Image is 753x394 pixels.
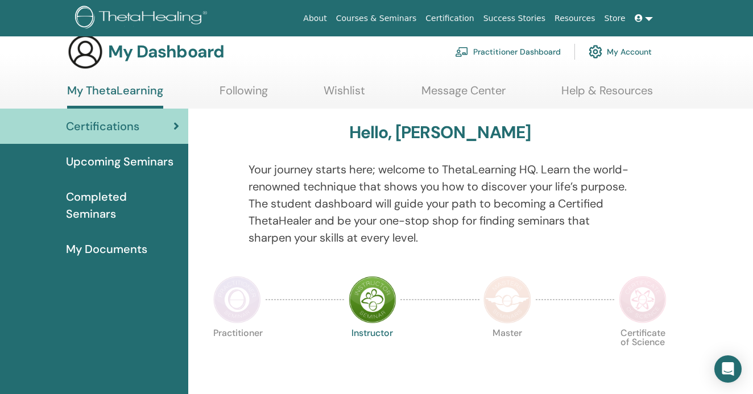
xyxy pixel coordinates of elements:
img: Instructor [349,276,396,324]
a: My Account [589,39,652,64]
a: Success Stories [479,8,550,29]
a: About [299,8,331,29]
a: Following [220,84,268,106]
img: cog.svg [589,42,602,61]
p: Master [483,329,531,376]
p: Instructor [349,329,396,376]
span: Upcoming Seminars [66,153,173,170]
span: My Documents [66,240,147,258]
img: logo.png [75,6,211,31]
h3: My Dashboard [108,42,224,62]
span: Certifications [66,118,139,135]
a: Message Center [421,84,506,106]
a: Resources [550,8,600,29]
a: Help & Resources [561,84,653,106]
img: Certificate of Science [619,276,667,324]
a: Courses & Seminars [332,8,421,29]
img: generic-user-icon.jpg [67,34,104,70]
h3: Hello, [PERSON_NAME] [349,122,531,143]
div: Open Intercom Messenger [714,355,742,383]
a: Store [600,8,630,29]
p: Practitioner [213,329,261,376]
img: Master [483,276,531,324]
p: Certificate of Science [619,329,667,376]
a: Wishlist [324,84,365,106]
p: Your journey starts here; welcome to ThetaLearning HQ. Learn the world-renowned technique that sh... [249,161,631,246]
span: Completed Seminars [66,188,179,222]
a: Certification [421,8,478,29]
a: Practitioner Dashboard [455,39,561,64]
img: chalkboard-teacher.svg [455,47,469,57]
img: Practitioner [213,276,261,324]
a: My ThetaLearning [67,84,163,109]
